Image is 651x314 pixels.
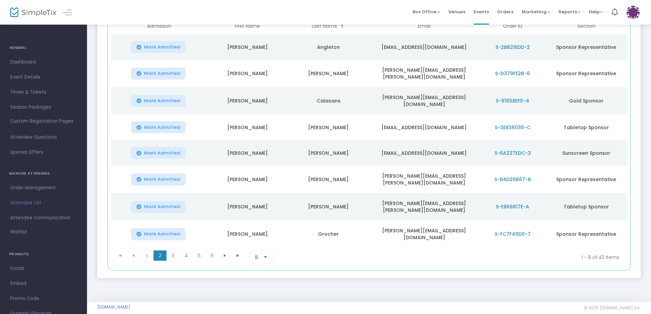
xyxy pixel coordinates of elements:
td: Calasans [288,87,369,114]
span: S-6A237EDC-3 [494,150,531,156]
span: Waitlist [10,229,27,235]
span: Mark Admitted [144,177,180,182]
td: [PERSON_NAME] [288,193,369,220]
span: Custom Registration Pages [10,118,73,125]
td: [PERSON_NAME][EMAIL_ADDRESS][DOMAIN_NAME] [369,87,479,114]
span: S-3E836035-C [495,124,531,131]
span: Section [577,23,595,29]
td: Tabletop Sponsor [546,193,626,220]
button: Mark Admitted [131,201,186,213]
span: Mark Admitted [144,231,180,237]
span: S-2BB21EDD-2 [495,44,530,51]
button: Mark Admitted [131,121,186,133]
span: Dashboard [10,58,77,67]
span: Attendee Questions [10,133,77,142]
span: Go to the next page [218,250,231,261]
td: [PERSON_NAME] [207,114,288,140]
td: [PERSON_NAME] [288,60,369,87]
span: Go to the next page [222,253,228,258]
span: Page 2 [154,250,167,261]
td: [PERSON_NAME][EMAIL_ADDRESS][PERSON_NAME][DOMAIN_NAME] [369,193,479,220]
span: First Name [235,23,260,29]
td: Sponsor Representative [546,166,626,193]
div: Data table [111,18,627,248]
td: Sunscreen Sponsor [546,140,626,166]
span: Events [474,3,489,21]
span: Page 1 [140,250,154,261]
td: Angleton [288,34,369,60]
span: Page 5 [192,250,205,261]
span: © 2025 [DOMAIN_NAME] Inc. [584,305,641,311]
span: Page 3 [167,250,179,261]
kendo-pager-info: 1 - 8 of 43 items [341,250,619,264]
span: Admission [147,23,171,29]
span: Orders [497,3,513,21]
td: [PERSON_NAME] [207,87,288,114]
span: Page 6 [205,250,218,261]
span: Page 4 [179,250,192,261]
span: Venues [448,3,465,21]
td: [PERSON_NAME] [288,140,369,166]
span: Email [418,23,431,29]
button: Mark Admitted [131,95,186,107]
button: Mark Admitted [131,228,186,240]
span: Help [589,9,603,15]
span: Embed [10,279,77,288]
td: [PERSON_NAME][EMAIL_ADDRESS][PERSON_NAME][DOMAIN_NAME] [369,166,479,193]
span: S-D379FE2B-6 [495,70,530,77]
td: [EMAIL_ADDRESS][DOMAIN_NAME] [369,140,479,166]
span: Mark Admitted [144,98,180,104]
td: [PERSON_NAME] [207,60,288,87]
span: S-91938EF0-4 [496,97,529,104]
span: Attendee List [10,199,77,207]
td: [PERSON_NAME] [288,166,369,193]
button: Mark Admitted [131,174,186,186]
td: Sponsor Representative [546,34,626,60]
td: [PERSON_NAME][EMAIL_ADDRESS][DOMAIN_NAME] [369,220,479,248]
td: [PERSON_NAME][EMAIL_ADDRESS][PERSON_NAME][DOMAIN_NAME] [369,60,479,87]
span: Mark Admitted [144,44,180,50]
span: Mark Admitted [144,125,180,130]
button: Mark Admitted [131,68,186,80]
td: [PERSON_NAME] [207,166,288,193]
td: [PERSON_NAME] [207,140,288,166]
a: [DOMAIN_NAME] [97,304,130,310]
span: S-E868817E-A [496,203,529,210]
span: Reports [559,9,581,15]
span: S-B4D26B67-B [494,176,531,183]
span: Event Details [10,73,77,82]
span: Box Office [413,9,440,15]
td: Grocher [288,220,369,248]
button: Mark Admitted [131,41,186,53]
span: Sortable [339,24,345,29]
h4: PROMOTE [9,247,78,261]
td: Gold Sponsor [546,87,626,114]
span: Order ID [503,23,522,29]
td: [PERSON_NAME] [207,193,288,220]
span: S-FC7F40D0-7 [495,231,531,237]
span: Mark Admitted [144,150,180,156]
span: Attendee Communication [10,214,77,222]
span: Special Offers [10,148,77,157]
span: Season Packages [10,103,77,112]
span: Promo Code [10,294,77,303]
td: [EMAIL_ADDRESS][DOMAIN_NAME] [369,114,479,140]
span: Go to the last page [231,250,244,261]
button: Select [261,251,270,264]
span: Mark Admitted [144,71,180,76]
span: Social [10,264,77,273]
span: Last Name [312,23,337,29]
td: [PERSON_NAME] [207,220,288,248]
td: Sponsor Representative [546,220,626,248]
span: Go to the last page [235,253,241,258]
td: Tabletop Sponsor [546,114,626,140]
span: 8 [255,254,258,261]
h4: MANAGE ATTENDEES [9,167,78,180]
td: [EMAIL_ADDRESS][DOMAIN_NAME] [369,34,479,60]
h4: GENERAL [9,41,78,55]
span: Order Management [10,183,77,192]
td: [PERSON_NAME] [207,34,288,60]
span: Times & Tickets [10,88,77,97]
span: Mark Admitted [144,204,180,209]
td: Sponsor Representative [546,60,626,87]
